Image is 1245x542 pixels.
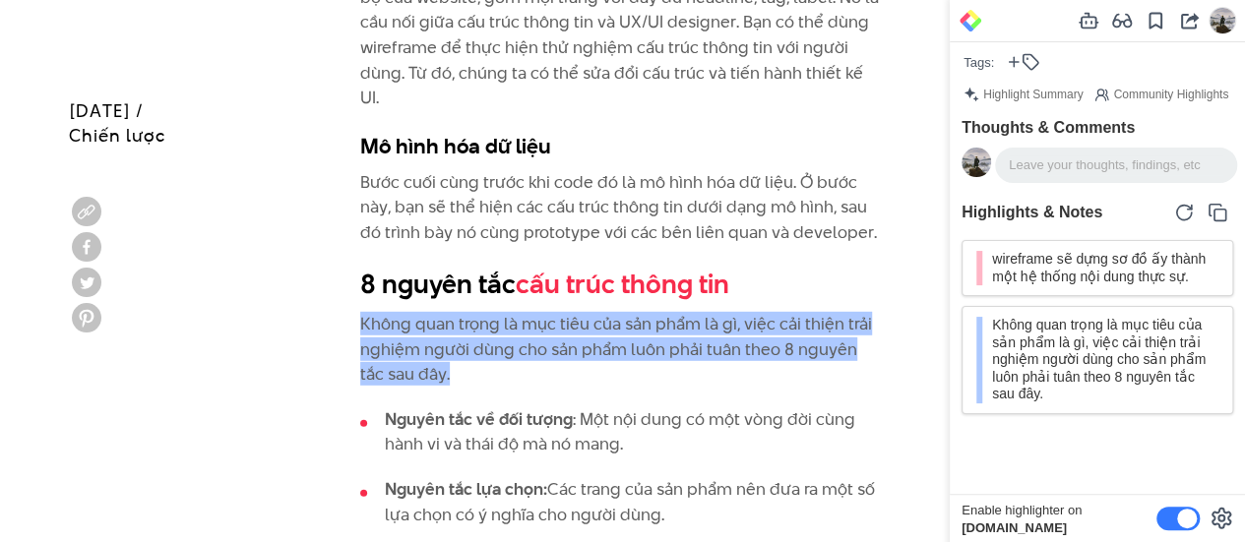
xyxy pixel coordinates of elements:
[360,266,885,303] h2: 8 nguyên tắc
[31,503,152,517] div: Enable highlighter on
[211,6,240,35] div: Bookmark
[46,317,288,403] div: Không quan trọng là mục tiêu của sản phẩm là gì, việc cải thiện trải nghiệm người dùng cho sản ph...
[46,251,288,285] div: wireframe sẽ dựng sơ đồ ấy thành một hệ thống nội dung thực sự.
[360,477,885,527] li: Các trang của sản phẩm nên đưa ra một số lựa chọn có ý nghĩa cho người dùng.
[385,407,573,431] strong: Nguyên tắc về đối tượng
[33,55,64,70] div: Tags:
[158,81,304,108] div: Community Highlights
[28,81,158,108] div: Highlight Summary
[360,131,885,160] h3: Mô hình hóa dữ liệu
[360,407,885,457] li: : Một nội dung có một vòng đời cùng hành vi và thái độ mà nó mang.
[31,204,172,221] div: Highlights & Notes
[360,170,885,246] p: Bước cuối cùng trước khi code đó là mô hình hóa dữ liệu. Ở bước này, bạn sẽ thể hiện các cấu trúc...
[144,6,173,35] div: Summarize Page
[244,6,274,35] div: Share Highlights
[385,477,547,501] strong: Nguyên tắc lựa chọn:
[31,520,152,535] div: [DOMAIN_NAME]
[516,266,729,302] a: cấu trúc thông tin
[31,148,61,177] img: ACg8ocI6QHCkcc_4IXCNy8HCHPa709G8HzhwPIpUGY54VwwN4EzYt4Q=s96-c
[279,7,306,34] img: ACg8ocI6QHCkcc_4IXCNy8HCHPa709G8HzhwPIpUGY54VwwN4EzYt4Q=s96-c
[69,98,165,148] span: [DATE] / Chiến lược
[31,119,205,137] div: Thoughts & Comments
[360,312,872,386] glasp: Không quan trọng là mục tiêu của sản phẩm là gì, việc cải thiện trải nghiệm người dùng cho sản ph...
[177,6,207,35] div: Open in Glasp Reader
